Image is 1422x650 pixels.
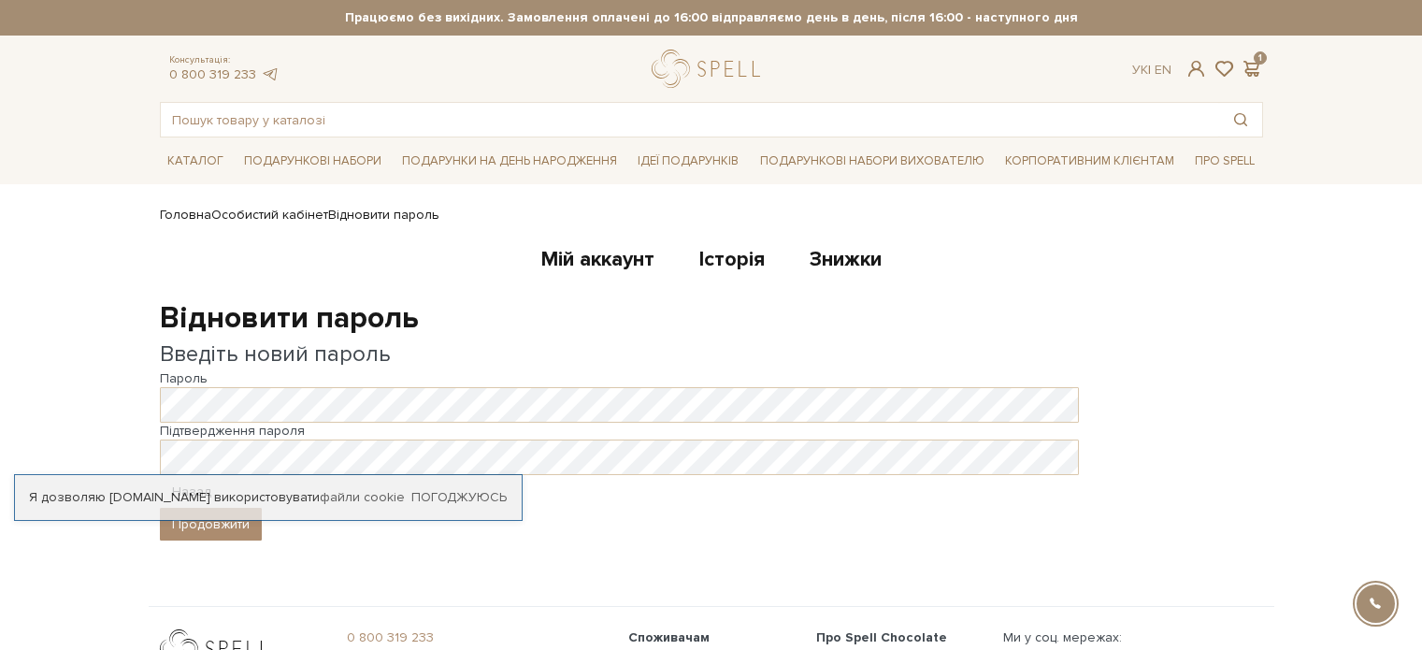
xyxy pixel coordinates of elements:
span: Консультація: [169,54,280,66]
button: Продовжити [160,508,262,541]
legend: Введіть новий пароль [160,346,1263,363]
a: Особистий кабінет [211,207,328,223]
label: Пароль [160,370,344,387]
a: Корпоративним клієнтам [998,145,1182,177]
a: Подарункові набори вихователю [753,145,992,177]
a: Головна [160,207,211,223]
label: Підтвердження пароля [160,423,344,440]
a: Про Spell [1187,147,1262,176]
a: Каталог [160,147,231,176]
span: Про Spell Chocolate [816,629,947,645]
a: Подарунки на День народження [395,147,625,176]
button: Пошук товару у каталозі [1219,103,1262,137]
a: Знижки [810,247,882,278]
h1: Відновити пароль [160,299,1263,339]
a: Мій аккаунт [541,247,654,278]
a: Подарункові набори [237,147,389,176]
span: | [1148,62,1151,78]
input: Пошук товару у каталозі [161,103,1219,137]
span: Споживачам [628,629,710,645]
a: Ідеї подарунків [630,147,746,176]
div: Ми у соц. мережах: [1003,629,1134,646]
a: файли cookie [320,489,405,505]
strong: Працюємо без вихідних. Замовлення оплачені до 16:00 відправляємо день в день, після 16:00 - насту... [160,9,1263,26]
a: telegram [261,66,280,82]
a: 0 800 319 233 [347,629,606,646]
div: Я дозволяю [DOMAIN_NAME] використовувати [15,489,522,506]
a: Історія [699,247,765,278]
a: logo [652,50,768,88]
a: En [1155,62,1171,78]
a: Відновити пароль [328,207,439,223]
div: Ук [1132,62,1171,79]
a: Погоджуюсь [411,489,507,506]
a: 0 800 319 233 [169,66,256,82]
